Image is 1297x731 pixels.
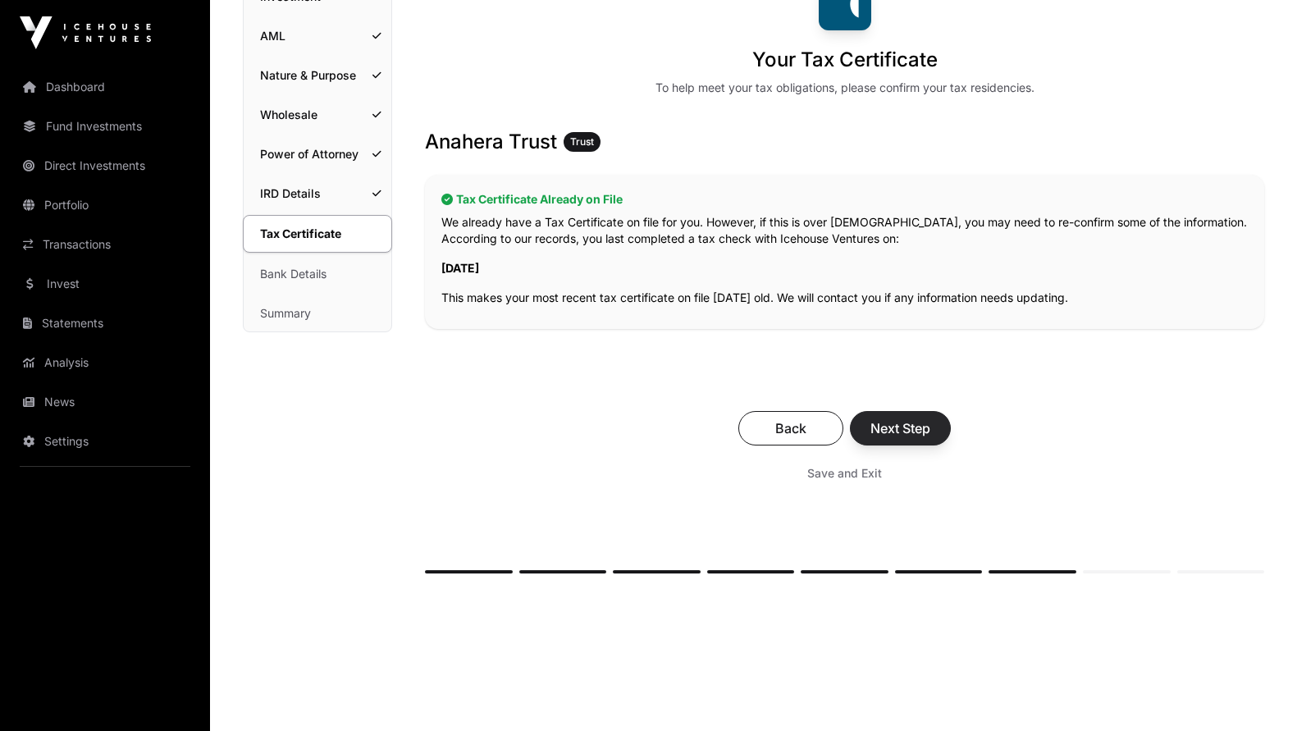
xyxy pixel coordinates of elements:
[244,97,391,133] a: Wholesale
[244,18,391,54] a: AML
[655,80,1034,96] div: To help meet your tax obligations, please confirm your tax residencies.
[13,423,197,459] a: Settings
[244,176,391,212] a: IRD Details
[13,148,197,184] a: Direct Investments
[752,47,938,73] h1: Your Tax Certificate
[425,129,1264,155] h3: Anahera Trust
[13,226,197,263] a: Transactions
[244,256,391,292] a: Bank Details
[13,345,197,381] a: Analysis
[1215,652,1297,731] iframe: Chat Widget
[850,411,951,445] button: Next Step
[13,384,197,420] a: News
[244,295,391,331] a: Summary
[570,135,594,148] span: Trust
[13,305,197,341] a: Statements
[870,418,930,438] span: Next Step
[759,418,823,438] span: Back
[244,57,391,94] a: Nature & Purpose
[20,16,151,49] img: Icehouse Ventures Logo
[244,136,391,172] a: Power of Attorney
[13,266,197,302] a: Invest
[13,69,197,105] a: Dashboard
[441,260,1248,276] p: [DATE]
[13,187,197,223] a: Portfolio
[441,214,1248,247] p: We already have a Tax Certificate on file for you. However, if this is over [DEMOGRAPHIC_DATA], y...
[441,290,1248,306] p: This makes your most recent tax certificate on file [DATE] old. We will contact you if any inform...
[243,215,392,253] a: Tax Certificate
[13,108,197,144] a: Fund Investments
[738,411,843,445] button: Back
[788,459,902,488] button: Save and Exit
[441,191,1248,208] h2: Tax Certificate Already on File
[807,465,882,482] span: Save and Exit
